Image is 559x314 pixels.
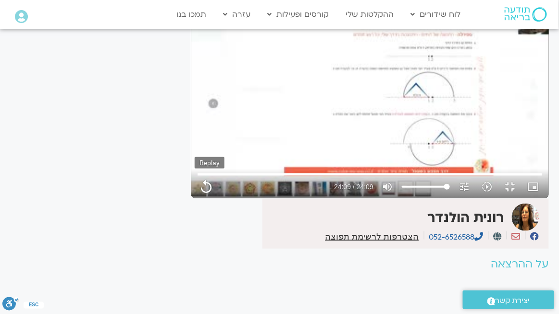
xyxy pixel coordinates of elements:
a: הצטרפות לרשימת תפוצה [325,232,419,241]
a: קורסים ופעילות [262,5,334,24]
a: 052-6526588 [429,232,484,242]
a: עזרה [218,5,255,24]
h2: על ההרצאה [191,258,549,270]
a: תמכו בנו [172,5,211,24]
a: יצירת קשר [463,290,554,309]
a: ההקלטות שלי [341,5,398,24]
a: לוח שידורים [406,5,465,24]
span: יצירת קשר [496,294,530,307]
strong: רונית הולנדר [428,208,505,227]
img: תודעה בריאה [505,7,547,22]
img: רונית הולנדר [512,204,539,231]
